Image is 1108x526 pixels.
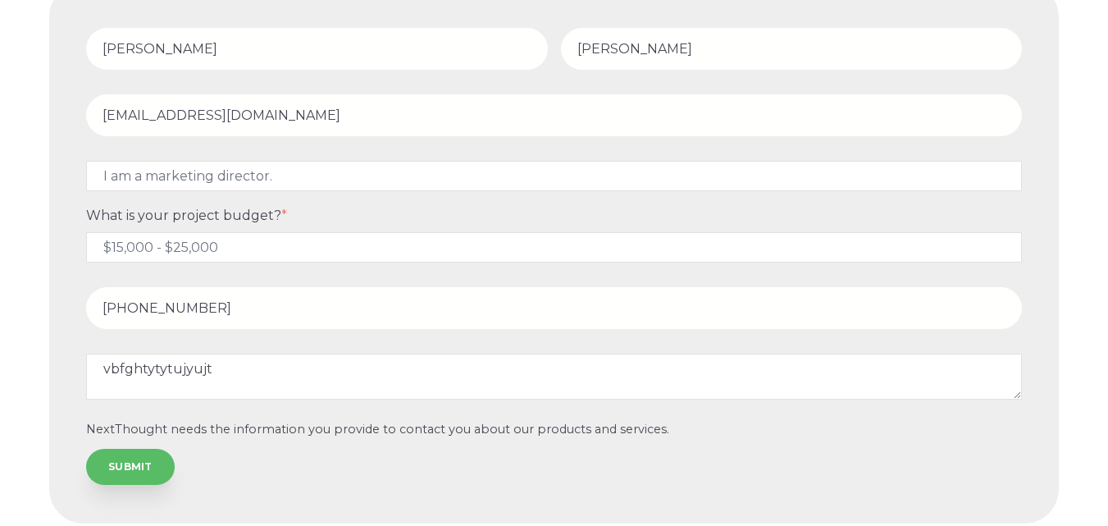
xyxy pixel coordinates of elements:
[86,423,1022,437] p: NextThought needs the information you provide to contact you about our products and services.
[561,28,1023,70] input: Last Name*
[86,354,1022,400] textarea: vbfghtytytujyujt
[86,287,1022,329] input: Phone number*
[86,28,548,70] input: First Name*
[86,208,281,223] span: What is your project budget?
[86,94,1022,136] input: Email Address*
[86,449,175,485] input: SUBMIT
